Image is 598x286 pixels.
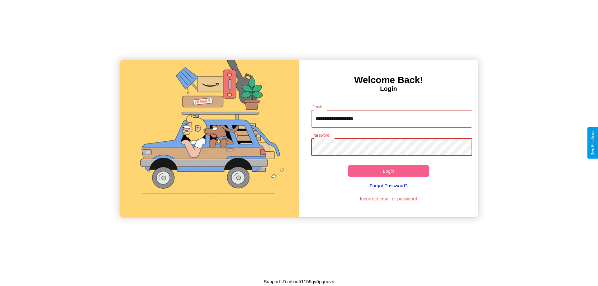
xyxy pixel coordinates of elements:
h3: Welcome Back! [299,75,478,85]
button: Login [348,165,429,177]
div: Give Feedback [591,130,595,156]
h4: Login [299,85,478,92]
p: Incorrect email or password [308,195,469,203]
img: gif [120,60,299,217]
label: Password [312,133,329,138]
a: Forgot Password? [308,177,469,195]
label: Email [312,104,322,110]
p: Support ID: mfxid51155qv5pgoovn [264,277,335,286]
